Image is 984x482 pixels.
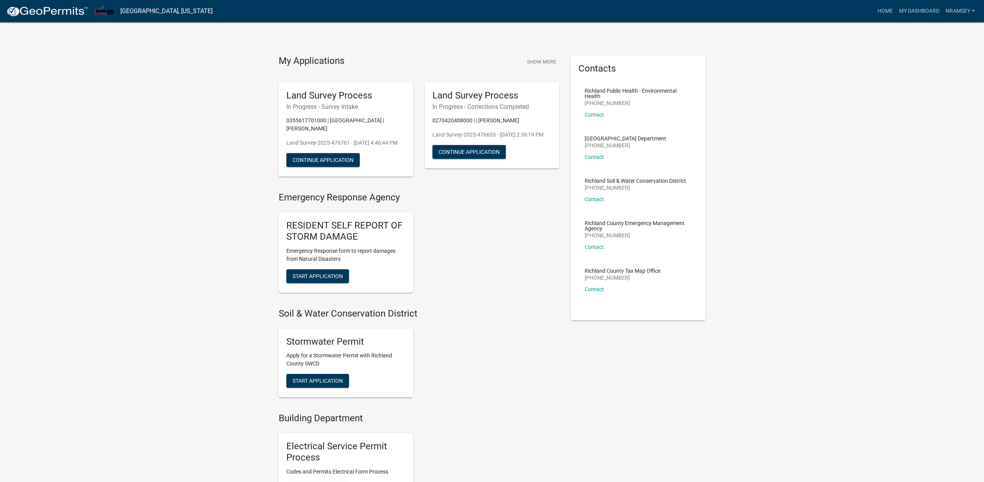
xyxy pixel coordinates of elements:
p: [PHONE_NUMBER] [585,275,660,280]
h6: In Progress - Survey Intake [286,103,406,110]
span: Start Application [293,273,343,279]
p: Richland County Emergency Management Agency [585,220,691,231]
p: 0270420408000 | | [PERSON_NAME] [432,117,552,125]
a: Home [874,4,896,18]
a: [GEOGRAPHIC_DATA], [US_STATE] [120,5,213,18]
a: Contact [585,196,604,202]
h5: Stormwater Permit [286,336,406,347]
h4: Emergency Response Agency [279,192,559,203]
p: 0355617701000 | [GEOGRAPHIC_DATA] | [PERSON_NAME] [286,117,406,133]
h5: Contacts [578,63,698,74]
p: Land Survey-2025-476653 - [DATE] 2:39:19 PM [432,131,552,139]
h4: Soil & Water Conservation District [279,308,559,319]
span: Start Application [293,378,343,384]
img: Richland County, Ohio [95,6,114,16]
p: Apply for a Stormwater Permit with Richland County SWCD [286,352,406,368]
button: Continue Application [286,153,360,167]
a: Contact [585,286,604,292]
p: [PHONE_NUMBER] [585,233,691,238]
h5: Land Survey Process [432,90,552,101]
a: nramsey [942,4,978,18]
h5: RESIDENT SELF REPORT OF STORM DAMAGE [286,220,406,242]
h4: My Applications [279,55,344,67]
button: Show More [524,55,559,68]
button: Continue Application [432,145,506,159]
p: Emergency Response form to report damages from Natural Disasters [286,247,406,263]
p: Richland County Tax Map Office [585,268,660,274]
button: Start Application [286,374,349,388]
p: [PHONE_NUMBER] [585,185,686,190]
p: Land Survey-2025-476761 - [DATE] 4:46:44 PM [286,139,406,147]
p: [PHONE_NUMBER] [585,100,691,106]
h5: Electrical Service Permit Process [286,441,406,463]
h5: Land Survey Process [286,90,406,101]
h6: In Progress - Corrections Completed [432,103,552,110]
p: [GEOGRAPHIC_DATA] Department [585,136,666,141]
a: Contact [585,112,604,118]
a: Contact [585,244,604,250]
a: Contact [585,154,604,160]
p: [PHONE_NUMBER] [585,143,666,148]
button: Start Application [286,269,349,283]
p: Codes and Permits Electrical Form Process [286,468,406,476]
h4: Building Department [279,413,559,424]
a: My Dashboard [896,4,942,18]
p: Richland Soil & Water Conservation District [585,178,686,183]
p: Richland Public Health - Environmental Health [585,88,691,99]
